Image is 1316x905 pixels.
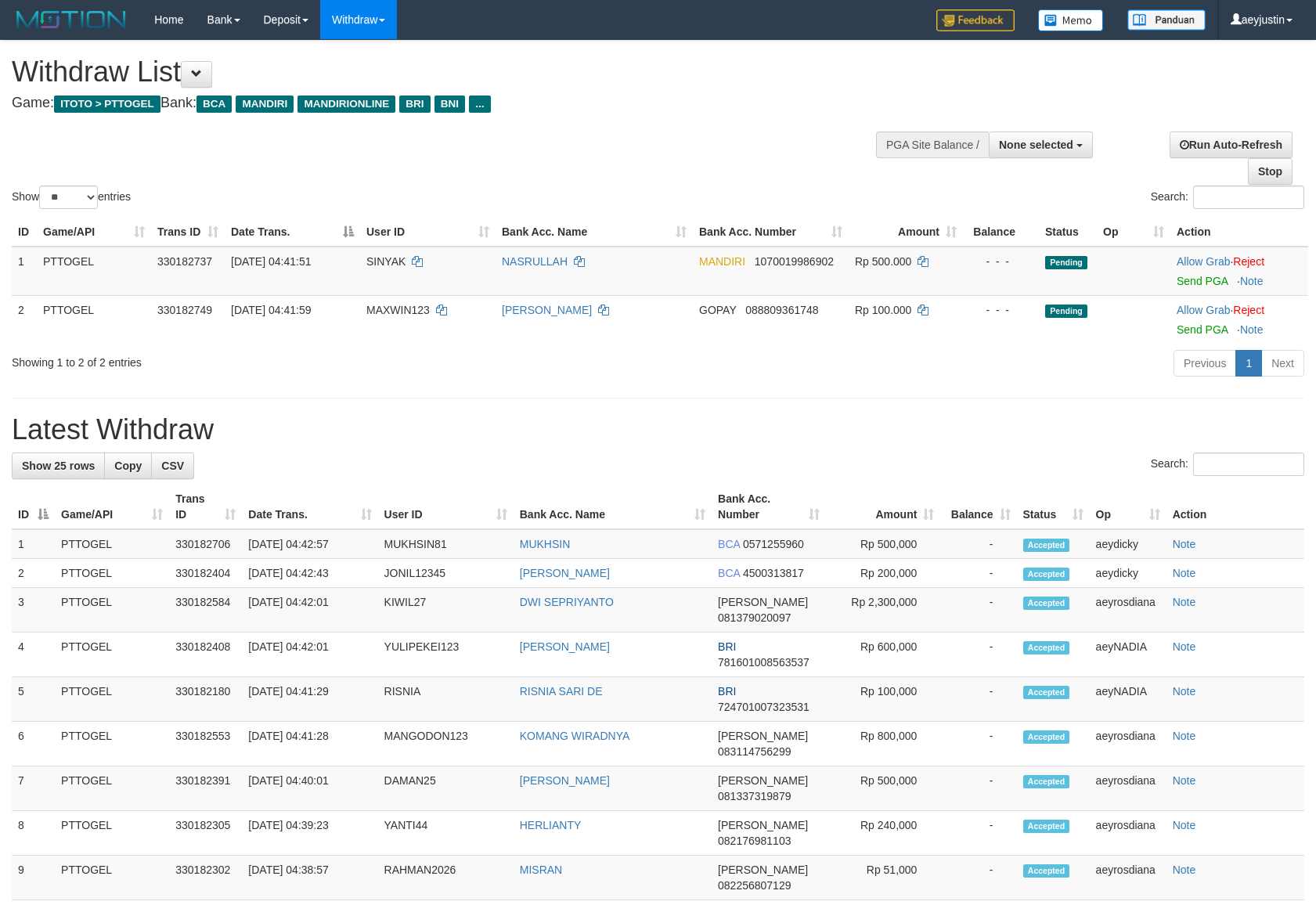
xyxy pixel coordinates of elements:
[12,485,55,529] th: ID: activate to sort column descending
[520,538,571,550] a: MUKHSIN
[12,559,55,588] td: 2
[12,811,55,856] td: 8
[12,218,37,247] th: ID
[940,856,1016,900] td: -
[718,640,736,653] span: BRI
[699,304,736,316] span: GOPAY
[12,96,862,111] h4: Game: Bank:
[969,254,1033,269] div: - - -
[999,139,1073,151] span: None selected
[1240,275,1264,287] a: Note
[826,677,940,722] td: Rp 100,000
[1023,686,1070,699] span: Accepted
[378,633,514,677] td: YULIPEKEI123
[378,856,514,900] td: RAHMAN2026
[1090,856,1166,900] td: aeyrosdiana
[399,96,430,113] span: BRI
[37,247,151,296] td: PTTOGEL
[1023,568,1070,581] span: Accepted
[502,255,568,268] a: NASRULLAH
[826,633,940,677] td: Rp 600,000
[1090,529,1166,559] td: aeydicky
[826,485,940,529] th: Amount: activate to sort column ascending
[1177,304,1230,316] a: Allow Grab
[242,856,377,900] td: [DATE] 04:38:57
[1170,295,1308,344] td: ·
[55,722,169,766] td: PTTOGEL
[169,811,242,856] td: 330182305
[231,304,311,316] span: [DATE] 04:41:59
[745,304,818,316] span: Copy 088809361748 to clipboard
[37,295,151,344] td: PTTOGEL
[743,538,804,550] span: Copy 0571255960 to clipboard
[12,856,55,900] td: 9
[940,559,1016,588] td: -
[242,529,377,559] td: [DATE] 04:42:57
[12,633,55,677] td: 4
[378,485,514,529] th: User ID: activate to sort column ascending
[1090,633,1166,677] td: aeyNADIA
[378,559,514,588] td: JONIL12345
[1090,588,1166,633] td: aeyrosdiana
[12,247,37,296] td: 1
[22,460,95,472] span: Show 25 rows
[360,218,496,247] th: User ID: activate to sort column ascending
[1151,452,1304,476] label: Search:
[12,8,131,31] img: MOTION_logo.png
[366,304,430,316] span: MAXWIN123
[37,218,151,247] th: Game/API: activate to sort column ascending
[55,633,169,677] td: PTTOGEL
[1233,255,1264,268] a: Reject
[1023,820,1070,833] span: Accepted
[39,186,98,209] select: Showentries
[940,633,1016,677] td: -
[1193,186,1304,209] input: Search:
[12,295,37,344] td: 2
[12,722,55,766] td: 6
[1090,811,1166,856] td: aeyrosdiana
[826,588,940,633] td: Rp 2,300,000
[55,766,169,811] td: PTTOGEL
[1170,132,1293,158] a: Run Auto-Refresh
[378,766,514,811] td: DAMAN25
[1090,485,1166,529] th: Op: activate to sort column ascending
[1193,452,1304,476] input: Search:
[1023,730,1070,744] span: Accepted
[242,677,377,722] td: [DATE] 04:41:29
[12,588,55,633] td: 3
[712,485,826,529] th: Bank Acc. Number: activate to sort column ascending
[1173,819,1196,831] a: Note
[1173,567,1196,579] a: Note
[826,811,940,856] td: Rp 240,000
[1173,538,1196,550] a: Note
[1097,218,1170,247] th: Op: activate to sort column ascending
[242,811,377,856] td: [DATE] 04:39:23
[378,677,514,722] td: RISNIA
[169,722,242,766] td: 330182553
[849,218,963,247] th: Amount: activate to sort column ascending
[12,186,131,209] label: Show entries
[1090,766,1166,811] td: aeyrosdiana
[12,452,105,479] a: Show 25 rows
[378,588,514,633] td: KIWIL27
[1090,559,1166,588] td: aeydicky
[520,774,610,787] a: [PERSON_NAME]
[1240,323,1264,336] a: Note
[520,730,630,742] a: KOMANG WIRADNYA
[434,96,465,113] span: BNI
[514,485,712,529] th: Bank Acc. Name: activate to sort column ascending
[242,722,377,766] td: [DATE] 04:41:28
[718,611,791,624] span: Copy 081379020097 to clipboard
[1173,640,1196,653] a: Note
[826,529,940,559] td: Rp 500,000
[55,588,169,633] td: PTTOGEL
[520,685,603,698] a: RISNIA SARI DE
[1045,256,1087,269] span: Pending
[157,255,212,268] span: 330182737
[55,529,169,559] td: PTTOGEL
[378,811,514,856] td: YANTI44
[718,730,808,742] span: [PERSON_NAME]
[718,835,791,847] span: Copy 082176981103 to clipboard
[496,218,693,247] th: Bank Acc. Name: activate to sort column ascending
[940,529,1016,559] td: -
